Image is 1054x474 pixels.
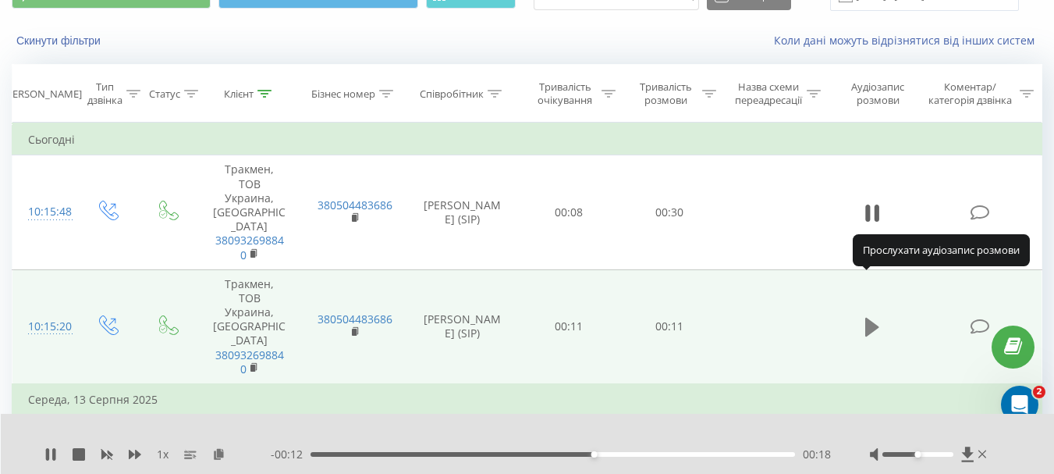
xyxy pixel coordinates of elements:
[803,447,831,462] span: 00:18
[1001,386,1038,423] iframe: Intercom live chat
[774,33,1042,48] a: Коли дані можуть відрізнятися вiд інших систем
[533,80,598,107] div: Тривалість очікування
[3,87,82,101] div: [PERSON_NAME]
[633,80,698,107] div: Тривалість розмови
[924,80,1016,107] div: Коментар/категорія дзвінка
[197,269,302,384] td: Тракмен, ТОВ Украина, [GEOGRAPHIC_DATA]
[406,155,519,269] td: [PERSON_NAME] (SIP)
[215,347,284,376] a: 380932698840
[318,198,392,212] a: 380504483686
[853,234,1030,266] div: Прослухати аудіозапис розмови
[839,80,917,107] div: Аудіозапис розмови
[420,87,484,101] div: Співробітник
[406,269,519,384] td: [PERSON_NAME] (SIP)
[12,384,1042,415] td: Середа, 13 Серпня 2025
[12,124,1042,155] td: Сьогодні
[734,80,803,107] div: Назва схеми переадресації
[619,269,720,384] td: 00:11
[311,87,375,101] div: Бізнес номер
[519,269,619,384] td: 00:11
[157,447,169,462] span: 1 x
[318,312,392,326] a: 380504483686
[28,197,61,227] div: 10:15:48
[149,87,180,101] div: Статус
[197,155,302,269] td: Тракмен, ТОВ Украина, [GEOGRAPHIC_DATA]
[519,155,619,269] td: 00:08
[1033,386,1045,398] span: 2
[591,451,598,458] div: Accessibility label
[914,451,921,458] div: Accessibility label
[619,155,720,269] td: 00:30
[271,447,311,462] span: - 00:12
[28,312,61,342] div: 10:15:20
[224,87,254,101] div: Клієнт
[12,34,108,48] button: Скинути фільтри
[87,80,122,107] div: Тип дзвінка
[215,233,284,262] a: 380932698840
